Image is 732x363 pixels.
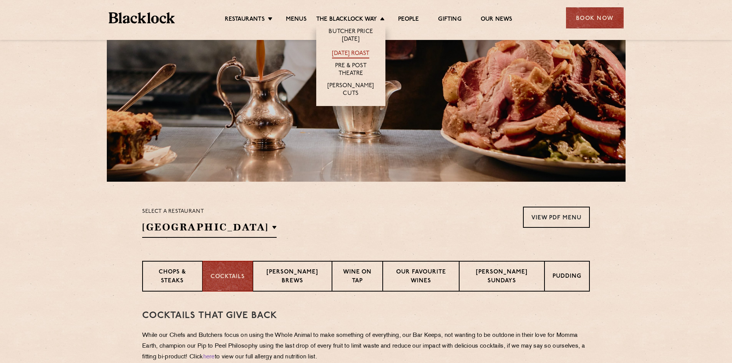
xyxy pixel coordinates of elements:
[316,16,377,24] a: The Blacklock Way
[142,207,277,217] p: Select a restaurant
[142,311,590,321] h3: Cocktails That Give Back
[553,272,581,282] p: Pudding
[261,268,324,286] p: [PERSON_NAME] Brews
[481,16,513,24] a: Our News
[142,220,277,238] h2: [GEOGRAPHIC_DATA]
[211,273,245,282] p: Cocktails
[398,16,419,24] a: People
[324,82,378,98] a: [PERSON_NAME] Cuts
[142,330,590,363] p: While our Chefs and Butchers focus on using the Whole Animal to make something of everything, our...
[324,62,378,78] a: Pre & Post Theatre
[324,28,378,44] a: Butcher Price [DATE]
[523,207,590,228] a: View PDF Menu
[225,16,265,24] a: Restaurants
[467,268,536,286] p: [PERSON_NAME] Sundays
[391,268,451,286] p: Our favourite wines
[566,7,624,28] div: Book Now
[438,16,461,24] a: Gifting
[203,354,215,360] a: here
[332,50,369,58] a: [DATE] Roast
[151,268,194,286] p: Chops & Steaks
[109,12,175,23] img: BL_Textured_Logo-footer-cropped.svg
[286,16,307,24] a: Menus
[340,268,374,286] p: Wine on Tap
